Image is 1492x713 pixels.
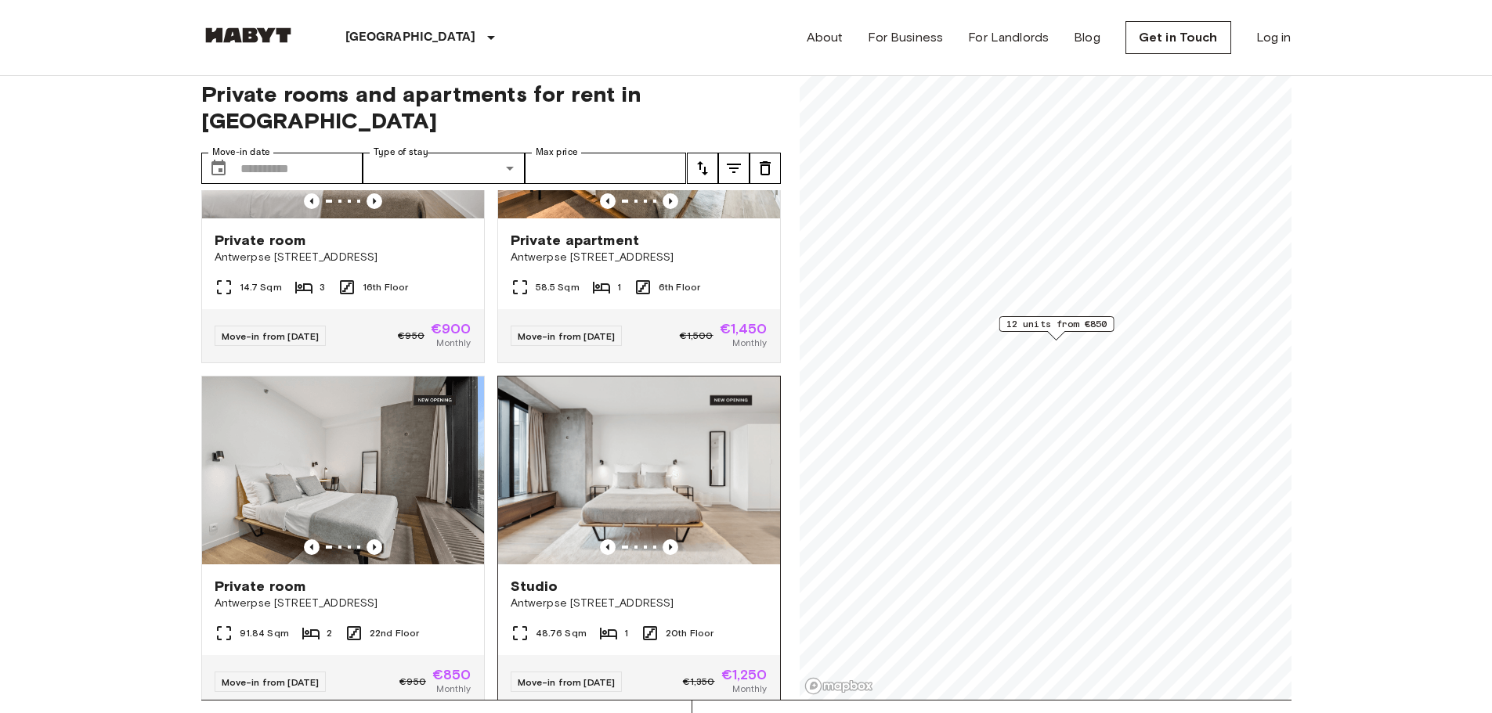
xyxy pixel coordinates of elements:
button: Previous image [304,539,320,555]
button: Previous image [367,539,382,555]
span: Move-in from [DATE] [518,330,616,342]
button: tune [750,153,781,184]
span: Move-in from [DATE] [222,676,320,688]
span: 58.5 Sqm [536,280,580,294]
span: Antwerpse [STREET_ADDRESS] [511,596,768,611]
span: Antwerpse [STREET_ADDRESS] [215,596,471,611]
button: Previous image [663,539,678,555]
span: Antwerpse [STREET_ADDRESS] [215,250,471,265]
button: Previous image [600,539,616,555]
span: Private apartment [511,231,640,250]
a: Get in Touch [1125,21,1231,54]
span: €950 [398,329,424,343]
span: Monthly [732,682,767,696]
span: Monthly [436,682,471,696]
a: For Business [868,28,943,47]
a: Marketing picture of unit BE-23-003-090-001Previous imagePrevious imagePrivate roomAntwerpse [STR... [201,376,485,709]
span: Monthly [436,336,471,350]
span: €850 [432,668,471,682]
span: Monthly [732,336,767,350]
span: €950 [399,675,426,689]
button: Previous image [367,193,382,209]
img: Marketing picture of unit BE-23-003-090-001 [202,376,484,564]
button: tune [718,153,750,184]
a: For Landlords [968,28,1049,47]
span: 2 [327,626,332,640]
span: 1 [617,280,621,294]
canvas: Map [800,62,1292,700]
a: Marketing picture of unit BE-23-003-014-001Previous imagePrevious imagePrivate apartmentAntwerpse... [497,30,781,363]
a: About [807,28,844,47]
span: 12 units from €850 [1006,317,1107,331]
span: 1 [624,626,628,640]
button: Previous image [304,193,320,209]
span: Antwerpse [STREET_ADDRESS] [511,250,768,265]
span: 20th Floor [666,626,714,640]
a: Log in [1256,28,1292,47]
span: €1,500 [680,329,713,343]
button: Previous image [663,193,678,209]
span: 48.76 Sqm [536,626,587,640]
a: Marketing picture of unit BE-23-003-084-001Previous imagePrevious imageStudioAntwerpse [STREET_AD... [497,376,781,709]
span: 6th Floor [659,280,700,294]
span: Private room [215,231,306,250]
label: Type of stay [374,146,428,159]
label: Max price [536,146,578,159]
img: Habyt [201,27,295,43]
span: Private room [215,577,306,596]
span: €900 [431,322,471,336]
span: €1,350 [683,675,715,689]
a: Blog [1074,28,1100,47]
div: Map marker [999,316,1114,340]
span: €1,450 [720,322,768,336]
button: Previous image [600,193,616,209]
img: Marketing picture of unit BE-23-003-084-001 [498,376,780,564]
span: 14.7 Sqm [240,280,282,294]
span: Private rooms and apartments for rent in [GEOGRAPHIC_DATA] [201,81,781,134]
span: Studio [511,577,558,596]
span: Move-in from [DATE] [518,676,616,688]
button: tune [687,153,718,184]
button: Choose date [203,153,234,184]
span: €1,250 [721,668,768,682]
span: 16th Floor [363,280,409,294]
label: Move-in date [212,146,270,159]
span: 3 [320,280,325,294]
a: Marketing picture of unit BE-23-003-062-001Previous imagePrevious imagePrivate roomAntwerpse [STR... [201,30,485,363]
span: 91.84 Sqm [240,626,289,640]
a: Mapbox logo [804,677,873,695]
span: Move-in from [DATE] [222,330,320,342]
span: 22nd Floor [370,626,420,640]
p: [GEOGRAPHIC_DATA] [345,28,476,47]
